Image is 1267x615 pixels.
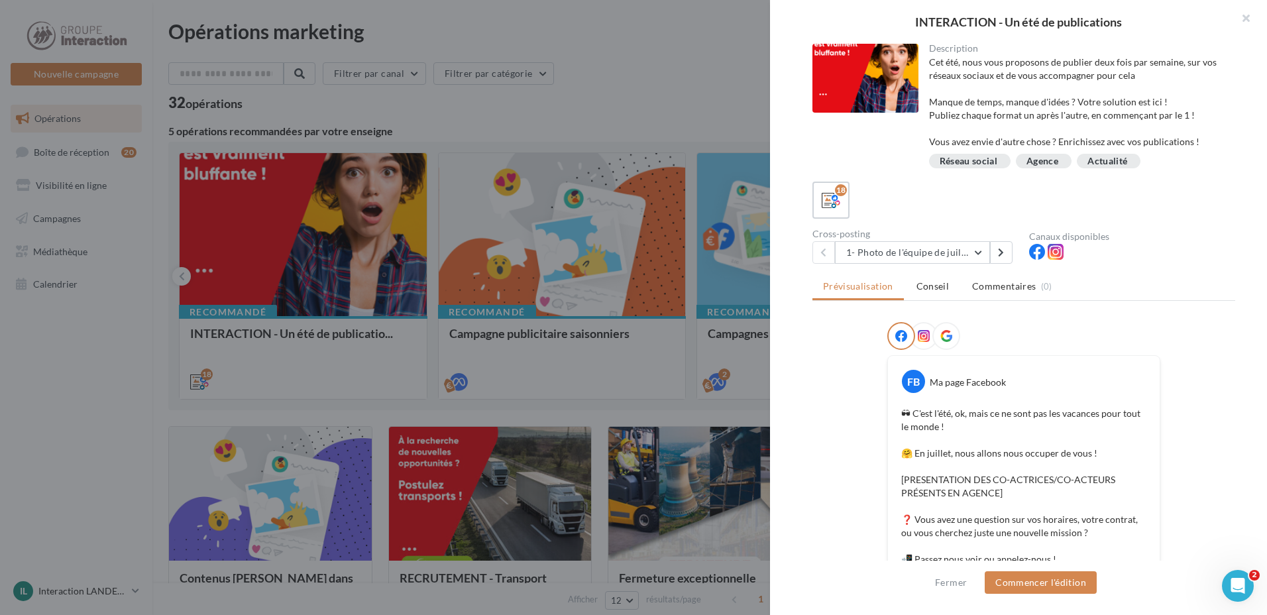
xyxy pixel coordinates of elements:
[812,229,1019,239] div: Cross-posting
[835,241,990,264] button: 1- Photo de l'équipe de juillet
[929,56,1225,148] div: Cet été, nous vous proposons de publier deux fois par semaine, sur vos réseaux sociaux et de vous...
[930,376,1006,389] div: Ma page Facebook
[972,280,1036,293] span: Commentaires
[901,407,1146,592] p: 🕶 C'est l'été, ok, mais ce ne sont pas les vacances pour tout le monde ! 🤗 En juillet, nous allon...
[1041,281,1052,292] span: (0)
[985,571,1097,594] button: Commencer l'édition
[929,44,1225,53] div: Description
[1026,156,1058,166] div: Agence
[1222,570,1254,602] iframe: Intercom live chat
[902,370,925,393] div: FB
[1249,570,1260,581] span: 2
[930,575,972,590] button: Fermer
[835,184,847,196] div: 18
[1087,156,1127,166] div: Actualité
[940,156,998,166] div: Réseau social
[916,280,949,292] span: Conseil
[1029,232,1235,241] div: Canaux disponibles
[791,16,1246,28] div: INTERACTION - Un été de publications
